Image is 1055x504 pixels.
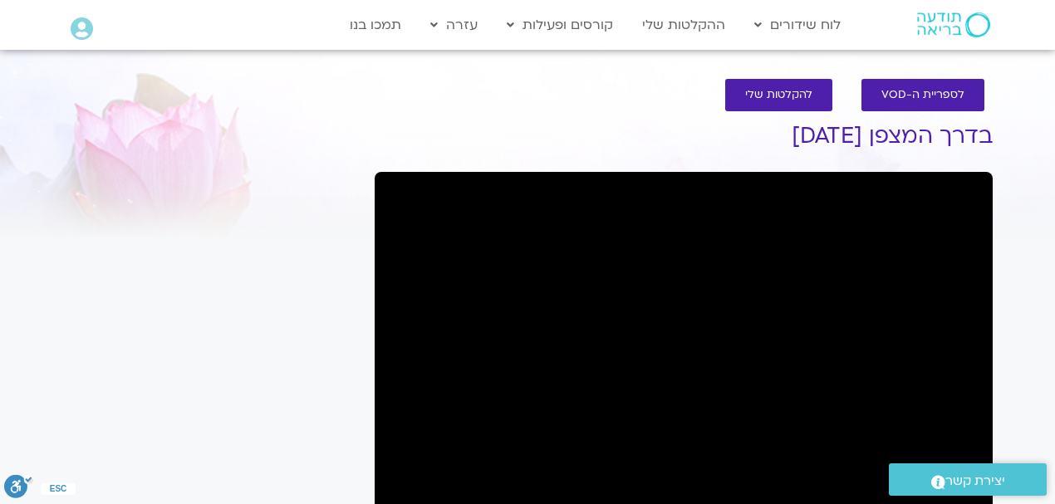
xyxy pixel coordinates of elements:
[725,79,832,111] a: להקלטות שלי
[422,9,486,41] a: עזרה
[375,124,993,149] h1: בדרך המצפן [DATE]
[498,9,621,41] a: קורסים ופעילות
[634,9,734,41] a: ההקלטות שלי
[341,9,410,41] a: תמכו בנו
[889,463,1047,496] a: יצירת קשר
[945,470,1005,492] span: יצירת קשר
[746,9,849,41] a: לוח שידורים
[917,12,990,37] img: תודעה בריאה
[881,89,964,101] span: לספריית ה-VOD
[745,89,812,101] span: להקלטות שלי
[861,79,984,111] a: לספריית ה-VOD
